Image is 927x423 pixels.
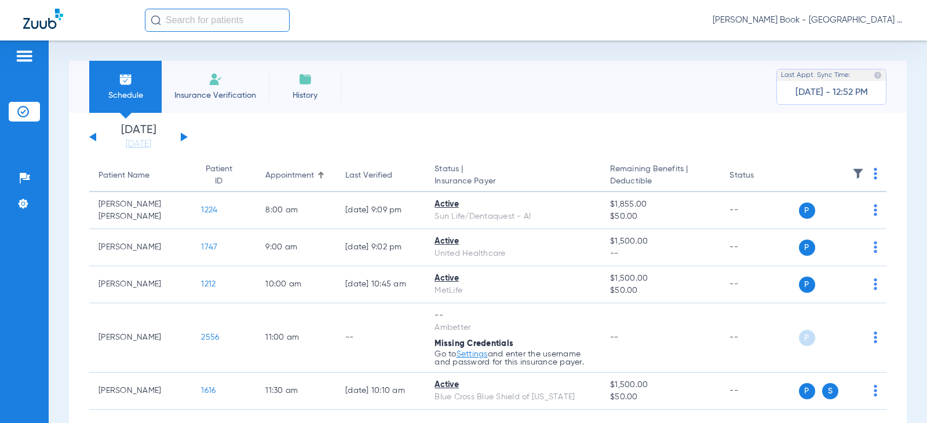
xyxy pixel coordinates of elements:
span: $50.00 [610,391,711,403]
span: Schedule [98,90,153,101]
span: 1747 [201,243,217,251]
td: [PERSON_NAME] [89,266,192,303]
img: group-dot-blue.svg [874,168,877,179]
div: Active [435,273,592,285]
div: Active [435,379,592,391]
img: Search Icon [151,15,161,25]
div: Patient ID [201,163,236,187]
input: Search for patients [145,9,290,32]
span: [PERSON_NAME] Book - [GEOGRAPHIC_DATA] Dental Care [713,14,904,26]
td: -- [720,266,798,303]
span: Insurance Payer [435,175,592,187]
th: Remaining Benefits | [601,160,720,192]
td: -- [336,303,425,373]
div: Active [435,198,592,211]
td: 9:00 AM [256,229,336,266]
td: -- [720,192,798,229]
span: Missing Credentials [435,340,513,348]
div: Appointment [265,170,314,182]
span: 1212 [201,280,216,288]
a: Settings [457,350,488,358]
img: group-dot-blue.svg [874,332,877,343]
span: $1,855.00 [610,198,711,211]
div: Last Verified [345,170,392,182]
img: Zuub Logo [23,9,63,29]
span: 1224 [201,206,217,214]
img: Manual Insurance Verification [209,72,222,86]
td: [DATE] 9:02 PM [336,229,425,266]
img: hamburger-icon [15,49,34,63]
a: [DATE] [104,138,173,150]
div: Ambetter [435,322,592,334]
td: 11:30 AM [256,373,336,410]
img: group-dot-blue.svg [874,204,877,216]
div: Patient ID [201,163,247,187]
p: Go to and enter the username and password for this insurance payer. [435,350,592,366]
span: P [799,330,815,346]
td: [PERSON_NAME] [89,229,192,266]
span: -- [610,248,711,260]
img: History [298,72,312,86]
td: 11:00 AM [256,303,336,373]
th: Status [720,160,798,192]
span: Last Appt. Sync Time: [781,69,851,81]
span: Insurance Verification [170,90,260,101]
li: [DATE] [104,124,173,150]
div: Appointment [265,170,327,182]
td: [PERSON_NAME] [89,303,192,373]
td: [PERSON_NAME] [89,373,192,410]
div: -- [435,310,592,322]
div: United Healthcare [435,248,592,260]
td: [DATE] 10:45 AM [336,266,425,303]
span: $1,500.00 [610,379,711,391]
div: Patient Name [98,170,149,182]
span: $1,500.00 [610,273,711,285]
img: Schedule [119,72,133,86]
span: $50.00 [610,285,711,297]
span: $1,500.00 [610,236,711,248]
span: P [799,277,815,293]
div: Sun Life/Dentaquest - AI [435,211,592,223]
span: [DATE] - 12:52 PM [795,87,868,98]
td: 8:00 AM [256,192,336,229]
span: Deductible [610,175,711,187]
span: P [799,383,815,399]
img: group-dot-blue.svg [874,278,877,290]
div: MetLife [435,285,592,297]
td: [DATE] 9:09 PM [336,192,425,229]
span: P [799,240,815,256]
img: group-dot-blue.svg [874,385,877,396]
td: 10:00 AM [256,266,336,303]
span: -- [610,333,619,341]
span: History [278,90,333,101]
div: Last Verified [345,170,416,182]
span: 1616 [201,387,216,395]
img: last sync help info [874,71,882,79]
td: -- [720,229,798,266]
div: Blue Cross Blue Shield of [US_STATE] [435,391,592,403]
div: Patient Name [98,170,183,182]
span: $50.00 [610,211,711,223]
div: Active [435,236,592,248]
td: -- [720,373,798,410]
td: [PERSON_NAME] [PERSON_NAME] [89,192,192,229]
img: filter.svg [852,168,864,179]
span: 2556 [201,333,219,341]
th: Status | [425,160,601,192]
span: S [822,383,838,399]
td: -- [720,303,798,373]
img: group-dot-blue.svg [874,241,877,253]
td: [DATE] 10:10 AM [336,373,425,410]
span: P [799,203,815,219]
